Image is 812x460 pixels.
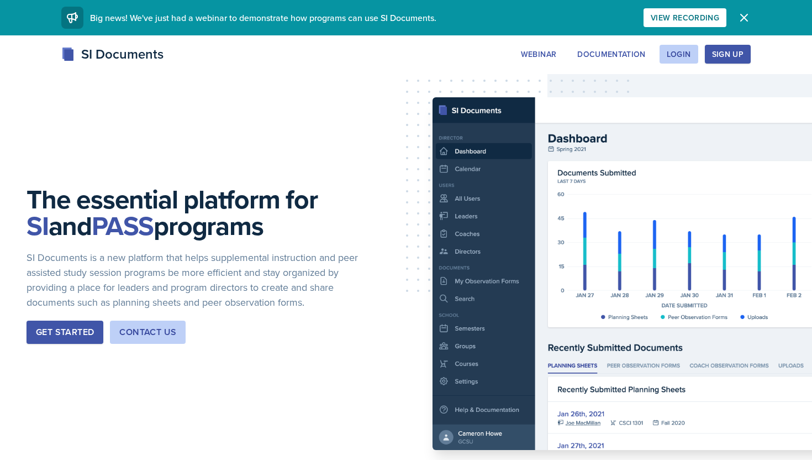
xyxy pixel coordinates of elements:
span: Big news! We've just had a webinar to demonstrate how programs can use SI Documents. [90,12,436,24]
div: Get Started [36,326,94,339]
button: Get Started [27,321,103,344]
div: View Recording [651,13,719,22]
div: Documentation [577,50,646,59]
div: Login [667,50,691,59]
button: Sign Up [705,45,751,64]
div: Contact Us [119,326,176,339]
div: Webinar [521,50,556,59]
button: Webinar [514,45,563,64]
button: Login [660,45,698,64]
div: Sign Up [712,50,744,59]
button: Documentation [570,45,653,64]
button: Contact Us [110,321,186,344]
div: SI Documents [61,44,164,64]
button: View Recording [644,8,726,27]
